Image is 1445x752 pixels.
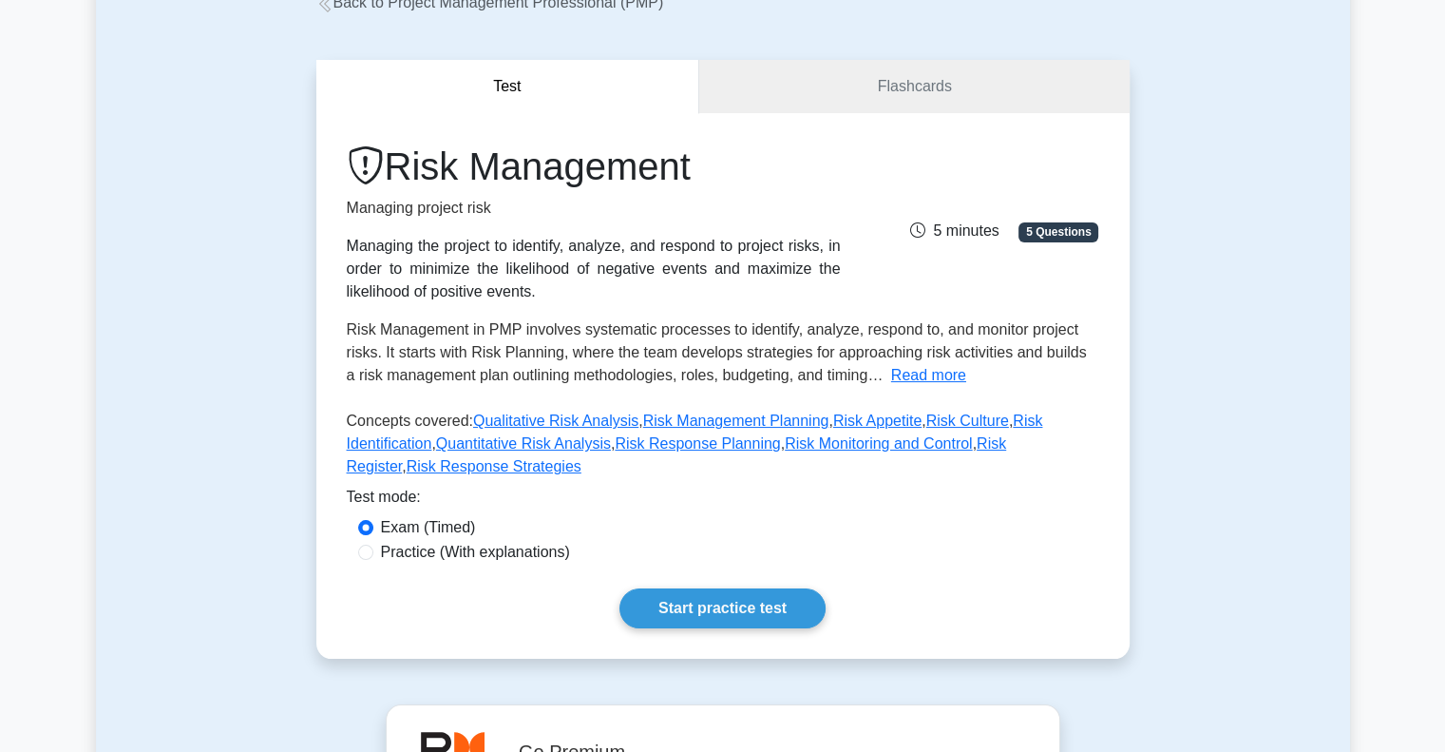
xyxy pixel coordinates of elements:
a: Qualitative Risk Analysis [473,413,638,429]
span: 5 minutes [910,222,998,239]
span: 5 Questions [1018,222,1098,241]
a: Flashcards [699,60,1129,114]
a: Risk Response Planning [615,435,780,452]
label: Practice (With explanations) [381,541,570,564]
div: Test mode: [347,486,1099,516]
label: Exam (Timed) [381,516,476,539]
a: Quantitative Risk Analysis [436,435,611,452]
a: Risk Response Strategies [407,458,581,474]
a: Risk Appetite [833,413,922,429]
a: Risk Management Planning [643,413,829,429]
a: Start practice test [619,588,826,628]
a: Risk Culture [926,413,1009,429]
p: Managing project risk [347,197,841,220]
span: Risk Management in PMP involves systematic processes to identify, analyze, respond to, and monito... [347,321,1087,383]
a: Risk Monitoring and Control [785,435,972,452]
h1: Risk Management [347,144,841,189]
button: Test [316,60,700,114]
div: Managing the project to identify, analyze, and respond to project risks, in order to minimize the... [347,235,841,303]
button: Read more [891,364,966,387]
p: Concepts covered: , , , , , , , , , [347,410,1099,486]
